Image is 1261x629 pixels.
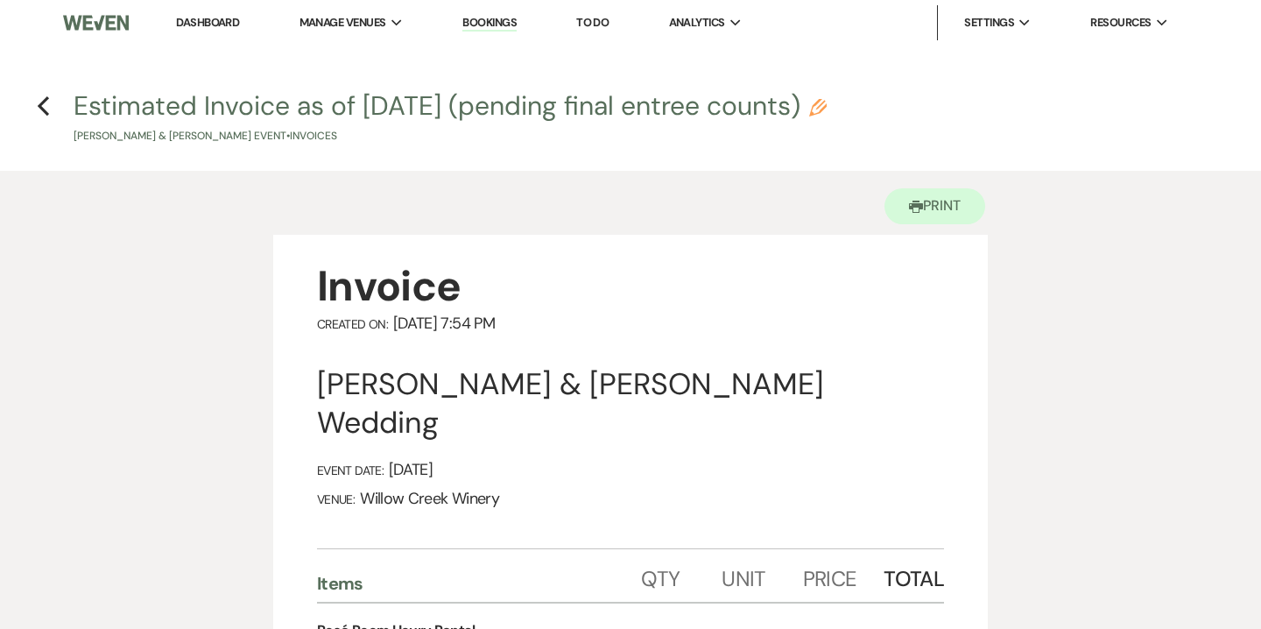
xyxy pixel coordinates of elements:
[1090,14,1151,32] span: Resources
[803,549,884,602] div: Price
[299,14,386,32] span: Manage Venues
[176,15,239,30] a: Dashboard
[884,549,944,602] div: Total
[317,259,944,314] div: Invoice
[669,14,725,32] span: Analytics
[964,14,1014,32] span: Settings
[74,93,827,145] button: Estimated Invoice as of [DATE] (pending final entree counts)[PERSON_NAME] & [PERSON_NAME] Event•I...
[74,128,827,145] p: [PERSON_NAME] & [PERSON_NAME] Event • Invoices
[317,314,944,334] div: [DATE] 7:54 PM
[576,15,609,30] a: To Do
[317,460,944,480] div: [DATE]
[317,316,388,332] span: Created On:
[722,549,802,602] div: Unit
[317,572,641,595] div: Items
[63,4,129,41] img: Weven Logo
[317,489,944,509] div: Willow Creek Winery
[317,491,355,507] span: Venue:
[317,463,384,478] span: Event Date:
[317,365,944,442] div: [PERSON_NAME] & [PERSON_NAME] Wedding
[462,15,517,32] a: Bookings
[884,188,985,224] button: Print
[641,549,722,602] div: Qty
